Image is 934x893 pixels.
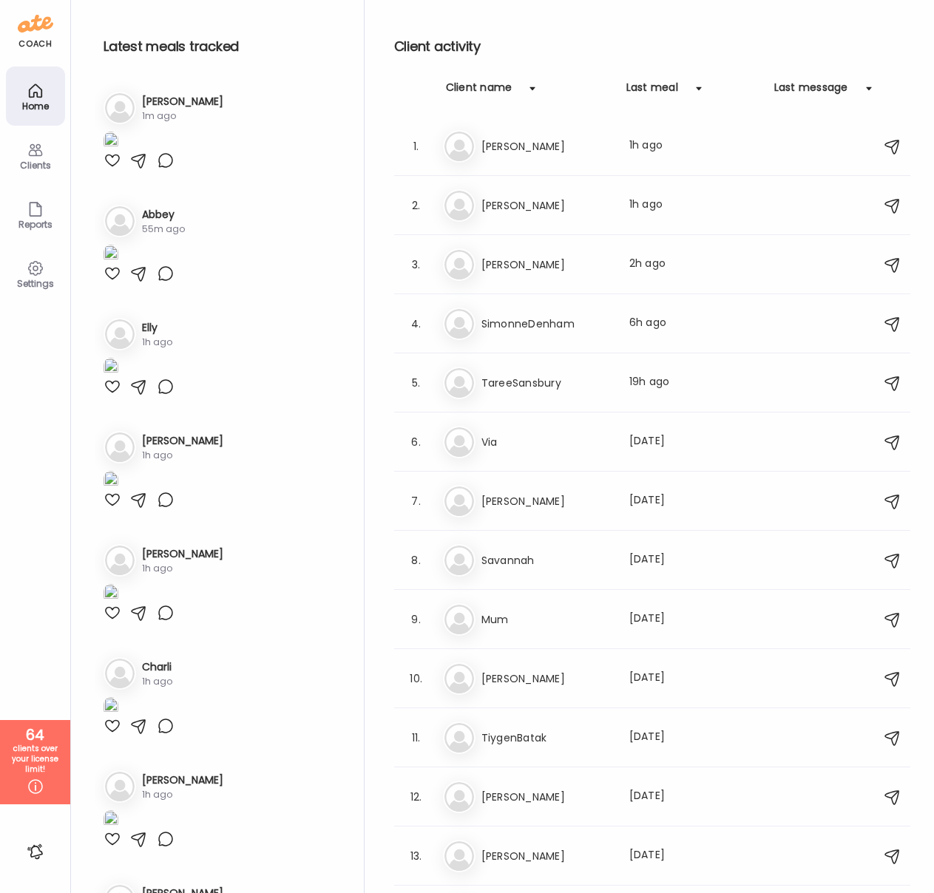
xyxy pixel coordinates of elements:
h3: [PERSON_NAME] [142,94,223,109]
img: bg-avatar-default.svg [444,546,474,575]
img: images%2FtBBqDv1kPabM4UKvqofedVQCEMh2%2F5t2HJ8zg5EOJhx6RJnQ1%2FIqozyP7aP6IHoyFVU85h_1080 [104,358,118,378]
img: bg-avatar-default.svg [444,309,474,339]
div: 3. [407,256,425,274]
img: bg-avatar-default.svg [105,659,135,688]
h3: [PERSON_NAME] [142,773,223,788]
img: bg-avatar-default.svg [105,772,135,801]
div: Client name [446,80,512,103]
h3: Mum [481,611,612,628]
div: 12. [407,788,425,806]
img: bg-avatar-default.svg [105,546,135,575]
h3: [PERSON_NAME] [481,492,612,510]
h3: [PERSON_NAME] [481,197,612,214]
h3: Abbey [142,207,185,223]
div: 1h ago [142,788,223,801]
img: images%2Fes2Vq3GoGDcqz4F88lcDe609Dn63%2F1MK5R09PewfbeqEbi7Cn%2FOiEfd2bkO5nWVCqMZWRJ_1080 [104,471,118,491]
div: Settings [9,279,62,288]
img: images%2Ft2VrEklSoZTIZdw7ej8ksC2mQ603%2FGBlVFYS6id3bjfgEliIy%2FWlr5I5sknNzEHVpLYcFV_1080 [104,584,118,604]
img: bg-avatar-default.svg [444,605,474,634]
div: 9. [407,611,425,628]
div: Last message [774,80,848,103]
img: bg-avatar-default.svg [444,782,474,812]
img: images%2FAxnmMRGP8qZAaql6XJos2q1xv5T2%2FsRUQtQAkumFuNfGap2OG%2FdTZlh97PrZ25DHj3ndYe_1080 [104,245,118,265]
div: [DATE] [629,551,759,569]
div: 8. [407,551,425,569]
div: [DATE] [629,492,759,510]
div: [DATE] [629,670,759,687]
div: [DATE] [629,433,759,451]
img: bg-avatar-default.svg [444,191,474,220]
div: Reports [9,220,62,229]
h3: Elly [142,320,172,336]
div: 1h ago [629,137,759,155]
div: 7. [407,492,425,510]
img: bg-avatar-default.svg [105,93,135,123]
img: bg-avatar-default.svg [444,427,474,457]
div: 13. [407,847,425,865]
div: Home [9,101,62,111]
img: bg-avatar-default.svg [444,486,474,516]
h3: [PERSON_NAME] [142,546,223,562]
h3: [PERSON_NAME] [481,788,612,806]
img: images%2FWf9SGaCBRbVi98OybJSdZ0Qqje03%2Fr70EP7HUM40ZVwL7eolk%2FgHHy50MXeXT6g7ZyEwBG_1080 [104,132,118,152]
img: ate [18,12,53,35]
h3: SimonneDenham [481,315,612,333]
div: 6h ago [629,315,759,333]
div: [DATE] [629,847,759,865]
img: bg-avatar-default.svg [444,368,474,398]
h3: Via [481,433,612,451]
h3: [PERSON_NAME] [142,433,223,449]
div: 1h ago [142,449,223,462]
h3: [PERSON_NAME] [481,256,612,274]
img: bg-avatar-default.svg [444,132,474,161]
div: 6. [407,433,425,451]
div: 2. [407,197,425,214]
h3: Savannah [481,551,612,569]
div: 1h ago [629,197,759,214]
div: 2h ago [629,256,759,274]
img: bg-avatar-default.svg [105,319,135,349]
h3: [PERSON_NAME] [481,137,612,155]
div: 1m ago [142,109,223,123]
div: 1h ago [142,562,223,575]
img: bg-avatar-default.svg [444,664,474,693]
div: 4. [407,315,425,333]
h3: [PERSON_NAME] [481,847,612,865]
div: 55m ago [142,223,185,236]
div: 64 [5,726,65,744]
img: bg-avatar-default.svg [105,432,135,462]
div: 1h ago [142,336,172,349]
h2: Client activity [394,35,910,58]
img: bg-avatar-default.svg [105,206,135,236]
img: bg-avatar-default.svg [444,841,474,871]
div: [DATE] [629,788,759,806]
img: bg-avatar-default.svg [444,250,474,279]
img: images%2FFZ7ri2TJtXhMlRXzYtzFIroWPMn1%2FhgqtZAvREq9JG88T0OtF%2FCOC52Kl00EUkKKFiImOL_1080 [104,810,118,830]
div: 1. [407,137,425,155]
div: 5. [407,374,425,392]
h3: TiygenBatak [481,729,612,747]
div: Last meal [626,80,678,103]
div: 11. [407,729,425,747]
div: Clients [9,160,62,170]
div: 1h ago [142,675,172,688]
h2: Latest meals tracked [104,35,340,58]
h3: TareeSansbury [481,374,612,392]
h3: [PERSON_NAME] [481,670,612,687]
h3: Charli [142,659,172,675]
div: clients over your license limit! [5,744,65,775]
div: [DATE] [629,611,759,628]
div: 10. [407,670,425,687]
img: bg-avatar-default.svg [444,723,474,753]
div: coach [18,38,52,50]
div: 19h ago [629,374,759,392]
img: images%2FlcuNnFkOqxP6EnOkWSZ8xYPz23n1%2FFefQRSt2uFbIqtowJTjB%2FgXUHG3GbPW4SHokGMjOR_1080 [104,697,118,717]
div: [DATE] [629,729,759,747]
